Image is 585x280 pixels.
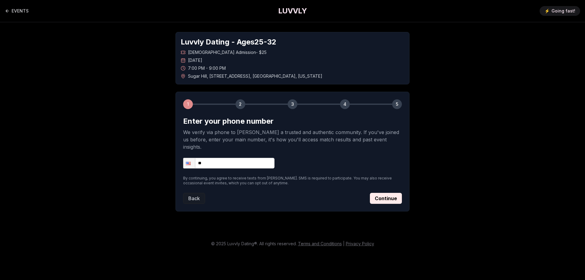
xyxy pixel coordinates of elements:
span: Going fast! [551,8,575,14]
a: Terms and Conditions [298,241,342,246]
a: LUVVLY [278,6,307,16]
h2: Enter your phone number [183,116,402,126]
div: United States: + 1 [183,158,195,168]
div: 4 [340,99,350,109]
button: Continue [370,193,402,204]
span: ⚡️ [544,8,550,14]
span: [DEMOGRAPHIC_DATA] Admission - $25 [188,49,267,55]
span: Sugar Hill , [STREET_ADDRESS] , [GEOGRAPHIC_DATA] , [US_STATE] [188,73,322,79]
span: 7:00 PM - 9:00 PM [188,65,226,71]
span: | [343,241,345,246]
div: 3 [288,99,297,109]
button: Back [183,193,205,204]
div: 5 [392,99,402,109]
h1: Luvvly Dating - Ages 25 - 32 [181,37,404,47]
div: 1 [183,99,193,109]
a: Privacy Policy [346,241,374,246]
p: By continuing, you agree to receive texts from [PERSON_NAME]. SMS is required to participate. You... [183,176,402,186]
span: [DATE] [188,57,202,63]
p: We verify via phone to [PERSON_NAME] a trusted and authentic community. If you've joined us befor... [183,129,402,151]
div: 2 [236,99,245,109]
a: Back to events [5,5,29,17]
